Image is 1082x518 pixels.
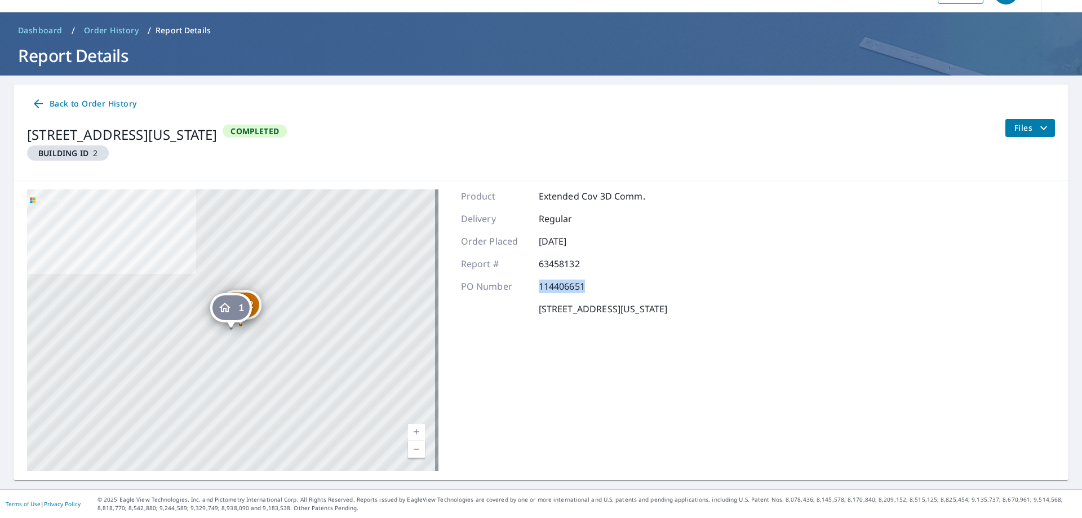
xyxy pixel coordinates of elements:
span: 2 [32,148,104,158]
a: Back to Order History [27,94,141,114]
a: Order History [79,21,143,39]
p: 114406651 [539,280,606,293]
a: Current Level 17, Zoom Out [408,441,425,458]
p: PO Number [461,280,529,293]
div: [STREET_ADDRESS][US_STATE] [27,125,217,145]
span: Completed [224,126,286,136]
p: Extended Cov 3D Comm. [539,189,645,203]
a: Current Level 17, Zoom In [408,424,425,441]
p: Report Details [156,25,211,36]
span: Back to Order History [32,97,136,111]
p: Order Placed [461,234,529,248]
span: Files [1014,121,1050,135]
p: Regular [539,212,606,225]
p: Report # [461,257,529,271]
p: © 2025 Eagle View Technologies, Inc. and Pictometry International Corp. All Rights Reserved. Repo... [97,495,1076,512]
span: Dashboard [18,25,63,36]
p: Product [461,189,529,203]
span: Order History [84,25,139,36]
a: Dashboard [14,21,67,39]
button: filesDropdownBtn-63458132 [1005,119,1055,137]
nav: breadcrumb [14,21,1068,39]
p: [DATE] [539,234,606,248]
a: Privacy Policy [44,500,81,508]
span: 1 [239,304,244,312]
a: Terms of Use [6,500,41,508]
p: | [6,501,81,507]
h1: Report Details [14,44,1068,67]
p: [STREET_ADDRESS][US_STATE] [539,302,668,316]
div: Dropped pin, building 1, Residential property, 69 Madison St New York, NY 10002 [210,293,252,328]
li: / [72,24,75,37]
p: Delivery [461,212,529,225]
li: / [148,24,151,37]
span: 2 [249,300,254,309]
p: 63458132 [539,257,606,271]
em: Building ID [38,148,88,158]
div: Dropped pin, building 2, Residential property, 69 Madison St New York, NY 10002 [220,290,261,325]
